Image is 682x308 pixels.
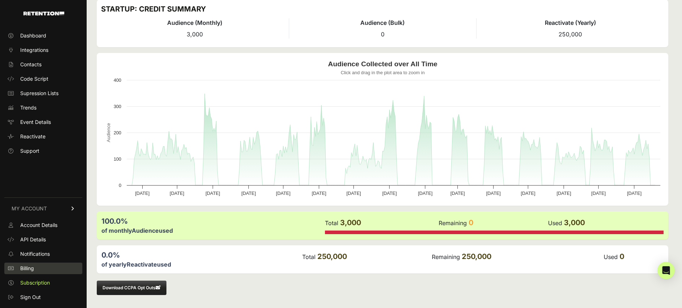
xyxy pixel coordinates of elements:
a: Trends [4,102,82,113]
label: Total [325,219,338,227]
label: Remaining [432,253,460,260]
text: Click and drag in the plot area to zoom in [341,70,425,75]
span: 0 [381,31,385,38]
text: [DATE] [627,191,642,196]
text: [DATE] [486,191,501,196]
a: Subscription [4,277,82,289]
text: [DATE] [521,191,535,196]
span: MY ACCOUNT [12,205,47,212]
div: Open Intercom Messenger [657,262,675,279]
text: [DATE] [346,191,361,196]
div: of yearly used [101,260,301,269]
a: Support [4,145,82,157]
text: 200 [114,130,121,135]
span: 0 [469,218,473,227]
span: Supression Lists [20,90,58,97]
label: Audience [132,227,159,234]
span: Code Script [20,75,48,82]
h4: Audience (Monthly) [101,18,289,27]
a: Integrations [4,44,82,56]
a: Reactivate [4,131,82,142]
text: [DATE] [241,191,256,196]
a: Dashboard [4,30,82,41]
text: [DATE] [276,191,290,196]
text: [DATE] [450,191,465,196]
a: Account Details [4,219,82,231]
span: 3,000 [564,218,585,227]
text: [DATE] [591,191,606,196]
span: 250,000 [559,31,582,38]
span: 3,000 [340,218,361,227]
text: 100 [114,156,121,162]
text: [DATE] [135,191,149,196]
span: API Details [20,236,46,243]
span: Event Details [20,119,51,126]
span: Contacts [20,61,42,68]
div: 100.0% [101,216,324,226]
div: 0.0% [101,250,301,260]
text: Audience [106,123,111,142]
span: Account Details [20,222,57,229]
text: 400 [114,77,121,83]
h3: STARTUP: CREDIT SUMMARY [101,4,664,14]
text: 300 [114,104,121,109]
text: 0 [119,183,121,188]
span: 3,000 [187,31,203,38]
label: Used [604,253,618,260]
span: 250,000 [317,252,347,261]
span: Notifications [20,250,50,258]
span: Subscription [20,279,50,286]
text: [DATE] [312,191,326,196]
a: Sign Out [4,291,82,303]
button: Download CCPA Opt Outs [97,281,166,295]
text: [DATE] [557,191,571,196]
a: API Details [4,234,82,245]
label: Total [302,253,316,260]
span: Dashboard [20,32,46,39]
a: MY ACCOUNT [4,197,82,219]
span: Trends [20,104,36,111]
label: Used [548,219,562,227]
img: Retention.com [23,12,64,15]
text: [DATE] [170,191,184,196]
span: 0 [620,252,624,261]
span: Sign Out [20,294,41,301]
h4: Reactivate (Yearly) [477,18,664,27]
a: Code Script [4,73,82,85]
h4: Audience (Bulk) [289,18,477,27]
a: Supression Lists [4,88,82,99]
label: Remaining [439,219,467,227]
span: Reactivate [20,133,45,140]
span: 250,000 [462,252,491,261]
text: [DATE] [205,191,220,196]
span: Billing [20,265,34,272]
svg: Audience Collected over All Time [101,57,664,201]
text: Audience Collected over All Time [328,60,438,68]
a: Contacts [4,59,82,70]
label: Reactivate [127,261,157,268]
text: [DATE] [382,191,397,196]
div: of monthly used [101,226,324,235]
a: Billing [4,263,82,274]
text: [DATE] [418,191,433,196]
span: Integrations [20,46,48,54]
a: Event Details [4,116,82,128]
span: Support [20,147,39,155]
a: Notifications [4,248,82,260]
